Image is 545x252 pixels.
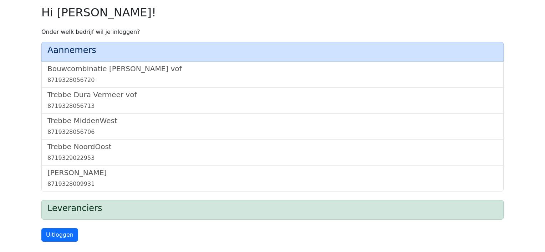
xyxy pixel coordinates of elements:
[47,168,498,188] a: [PERSON_NAME]8719328009931
[41,6,504,19] h2: Hi [PERSON_NAME]!
[47,76,498,84] div: 8719328056720
[47,142,498,162] a: Trebbe NoordOost8719329022953
[41,28,504,36] p: Onder welk bedrijf wil je inloggen?
[47,116,498,136] a: Trebbe MiddenWest8719328056706
[47,45,498,56] h4: Aannemers
[47,90,498,99] h5: Trebbe Dura Vermeer vof
[47,180,498,188] div: 8719328009931
[47,64,498,73] h5: Bouwcombinatie [PERSON_NAME] vof
[47,203,498,214] h4: Leveranciers
[47,116,498,125] h5: Trebbe MiddenWest
[47,102,498,110] div: 8719328056713
[47,90,498,110] a: Trebbe Dura Vermeer vof8719328056713
[47,128,498,136] div: 8719328056706
[47,154,498,162] div: 8719329022953
[47,64,498,84] a: Bouwcombinatie [PERSON_NAME] vof8719328056720
[41,228,78,242] a: Uitloggen
[47,168,498,177] h5: [PERSON_NAME]
[47,142,498,151] h5: Trebbe NoordOost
